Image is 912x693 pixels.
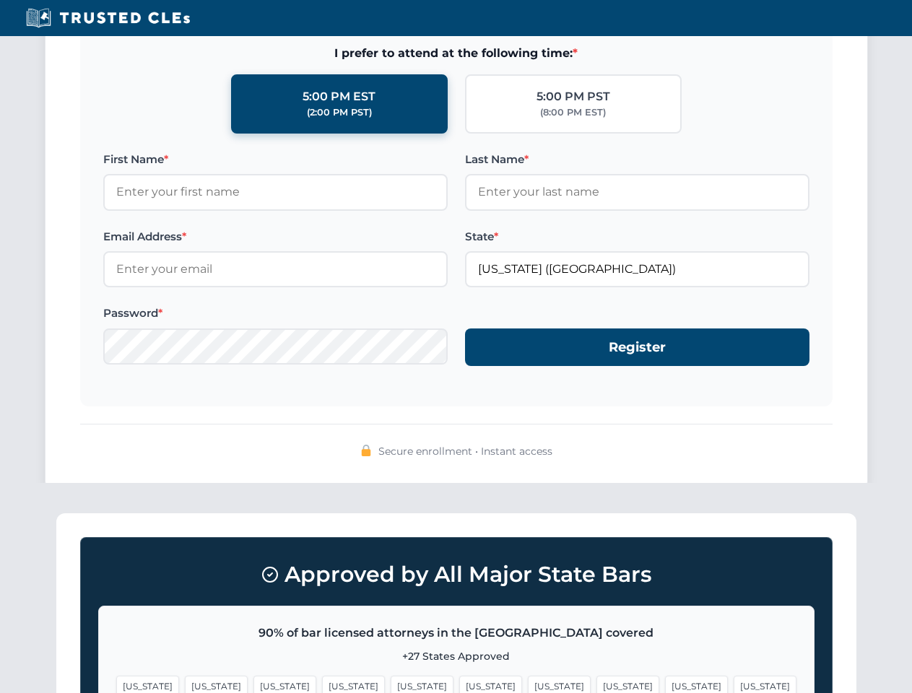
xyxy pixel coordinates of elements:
[537,87,610,106] div: 5:00 PM PST
[103,228,448,245] label: Email Address
[303,87,375,106] div: 5:00 PM EST
[103,151,448,168] label: First Name
[116,648,796,664] p: +27 States Approved
[360,445,372,456] img: 🔒
[378,443,552,459] span: Secure enrollment • Instant access
[465,151,809,168] label: Last Name
[540,105,606,120] div: (8:00 PM EST)
[98,555,815,594] h3: Approved by All Major State Bars
[103,174,448,210] input: Enter your first name
[307,105,372,120] div: (2:00 PM PST)
[465,228,809,245] label: State
[465,174,809,210] input: Enter your last name
[103,305,448,322] label: Password
[22,7,194,29] img: Trusted CLEs
[116,624,796,642] p: 90% of bar licensed attorneys in the [GEOGRAPHIC_DATA] covered
[465,328,809,367] button: Register
[103,44,809,63] span: I prefer to attend at the following time:
[465,251,809,287] input: Arizona (AZ)
[103,251,448,287] input: Enter your email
